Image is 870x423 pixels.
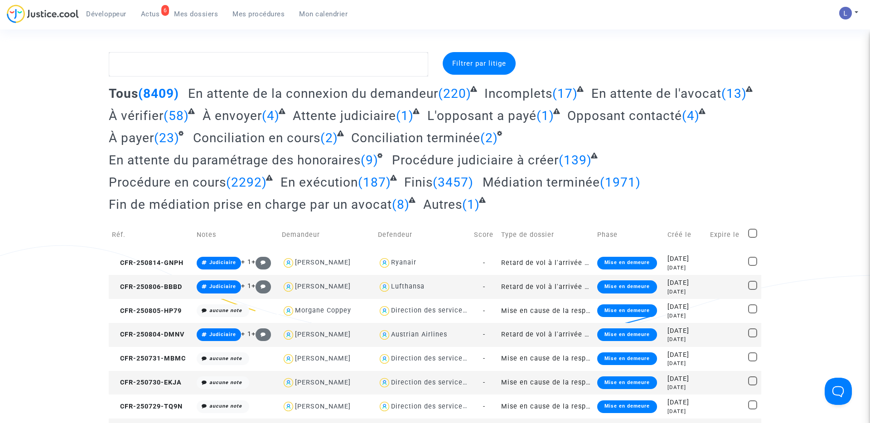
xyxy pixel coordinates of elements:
[391,403,643,410] div: Direction des services judiciaires du Ministère de la Justice - Bureau FIP4
[188,86,438,101] span: En attente de la connexion du demandeur
[378,304,391,317] img: icon-user.svg
[667,326,704,336] div: [DATE]
[597,352,657,365] div: Mise en demeure
[483,379,485,386] span: -
[721,86,747,101] span: (13)
[282,256,295,269] img: icon-user.svg
[682,108,700,123] span: (4)
[351,130,480,145] span: Conciliation terminée
[209,260,236,265] span: Judiciaire
[209,308,242,313] i: aucune note
[203,108,262,123] span: À envoyer
[427,108,536,123] span: L'opposant a payé
[391,355,643,362] div: Direction des services judiciaires du Ministère de la Justice - Bureau FIP4
[483,175,600,190] span: Médiation terminée
[707,219,745,251] td: Expire le
[109,130,154,145] span: À payer
[112,403,183,410] span: CFR-250729-TQ9N
[109,153,361,168] span: En attente du paramétrage des honoraires
[498,394,594,418] td: Mise en cause de la responsabilité de l'Etat pour lenteur excessive de la Justice (sans requête)
[452,59,506,67] span: Filtrer par litige
[112,283,182,291] span: CFR-250806-BBBD
[262,108,280,123] span: (4)
[251,330,271,338] span: +
[392,197,410,212] span: (8)
[299,10,348,18] span: Mon calendrier
[358,175,391,190] span: (187)
[498,371,594,395] td: Mise en cause de la responsabilité de l'Etat pour lenteur excessive de la Justice (sans requête)
[193,130,320,145] span: Conciliation en cours
[193,219,279,251] td: Notes
[484,86,552,101] span: Incomplets
[392,153,559,168] span: Procédure judiciaire à créer
[164,108,189,123] span: (58)
[597,280,657,293] div: Mise en demeure
[112,379,182,386] span: CFR-250730-EKJA
[567,108,682,123] span: Opposant contacté
[109,197,392,212] span: Fin de médiation prise en charge par un avocat
[597,400,657,413] div: Mise en demeure
[667,264,704,272] div: [DATE]
[241,330,251,338] span: + 1
[438,86,471,101] span: (220)
[483,259,485,267] span: -
[483,331,485,338] span: -
[667,374,704,384] div: [DATE]
[174,10,218,18] span: Mes dossiers
[378,280,391,293] img: icon-user.svg
[295,307,351,314] div: Morgane Coppey
[167,7,225,21] a: Mes dossiers
[597,376,657,389] div: Mise en demeure
[361,153,378,168] span: (9)
[667,398,704,408] div: [DATE]
[109,86,138,101] span: Tous
[483,355,485,362] span: -
[241,282,251,290] span: + 1
[404,175,433,190] span: Finis
[483,403,485,410] span: -
[498,347,594,371] td: Mise en cause de la responsabilité de l'Etat pour lenteur excessive de la Justice (sans requête)
[664,219,707,251] td: Créé le
[154,130,179,145] span: (23)
[320,130,338,145] span: (2)
[295,331,351,338] div: [PERSON_NAME]
[597,257,657,269] div: Mise en demeure
[292,7,355,21] a: Mon calendrier
[134,7,167,21] a: 6Actus
[391,283,425,290] div: Lufthansa
[391,379,643,386] div: Direction des services judiciaires du Ministère de la Justice - Bureau FIP4
[79,7,134,21] a: Développeur
[536,108,554,123] span: (1)
[667,350,704,360] div: [DATE]
[225,7,292,21] a: Mes procédures
[209,332,236,337] span: Judiciaire
[597,304,657,317] div: Mise en demeure
[825,378,852,405] iframe: Help Scout Beacon - Open
[7,5,79,23] img: jc-logo.svg
[591,86,721,101] span: En attente de l'avocat
[391,259,416,266] div: Ryanair
[138,86,179,101] span: (8409)
[295,403,351,410] div: [PERSON_NAME]
[423,197,462,212] span: Autres
[293,108,396,123] span: Attente judiciaire
[141,10,160,18] span: Actus
[391,307,643,314] div: Direction des services judiciaires du Ministère de la Justice - Bureau FIP4
[226,175,267,190] span: (2292)
[378,400,391,413] img: icon-user.svg
[251,282,271,290] span: +
[209,284,236,289] span: Judiciaire
[232,10,285,18] span: Mes procédures
[282,328,295,341] img: icon-user.svg
[209,356,242,361] i: aucune note
[667,312,704,320] div: [DATE]
[251,258,271,266] span: +
[161,5,169,16] div: 6
[282,280,295,293] img: icon-user.svg
[209,403,242,409] i: aucune note
[295,283,351,290] div: [PERSON_NAME]
[480,130,498,145] span: (2)
[378,352,391,365] img: icon-user.svg
[498,299,594,323] td: Mise en cause de la responsabilité de l'Etat pour lenteur excessive de la Justice (sans requête)
[600,175,641,190] span: (1971)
